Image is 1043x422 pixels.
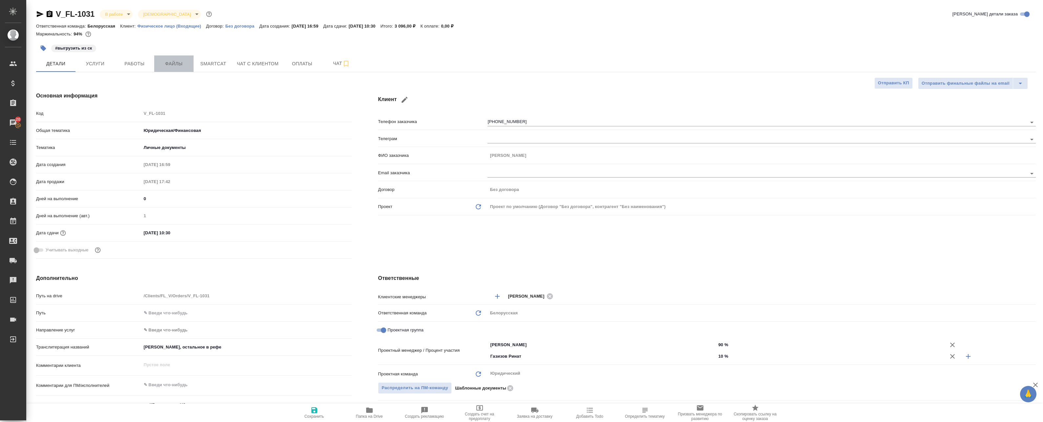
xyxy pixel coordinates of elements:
[36,92,352,100] h4: Основная информация
[205,10,213,18] button: Доп статусы указывают на важность/срочность заказа
[287,404,342,422] button: Сохранить
[562,404,617,422] button: Добавить Todo
[677,412,724,421] span: Призвать менеджера по развитию
[716,351,944,361] input: ✎ Введи что-нибудь
[378,118,488,125] p: Телефон заказчика
[100,10,133,19] div: В работе
[378,186,488,193] p: Договор
[507,404,562,422] button: Заявка на доставку
[144,327,344,333] div: ✎ Введи что-нибудь
[141,211,352,221] input: Пустое поле
[342,404,397,422] button: Папка на Drive
[395,24,421,29] p: 3 096,00 ₽
[1032,296,1033,297] button: Open
[36,10,44,18] button: Скопировать ссылку для ЯМессенджера
[141,160,199,169] input: Пустое поле
[40,60,72,68] span: Детали
[141,228,199,238] input: ✎ Введи что-нибудь
[36,213,141,219] p: Дней на выполнение (авт.)
[36,144,141,151] p: Тематика
[349,24,381,29] p: [DATE] 10:30
[673,404,728,422] button: Призвать менеджера по развитию
[378,274,1036,282] h4: Ответственные
[1023,387,1034,401] span: 🙏
[378,170,488,176] p: Email заказчика
[141,325,352,336] div: ✎ Введи что-нибудь
[960,348,976,364] button: Добавить
[712,344,714,346] button: Open
[397,404,452,422] button: Создать рекламацию
[378,136,488,142] p: Телеграм
[712,356,714,357] button: Open
[508,293,548,300] span: [PERSON_NAME]
[488,201,1036,212] div: Проект по умолчанию (Договор "Без договора", контрагент "Без наименования")
[158,60,190,68] span: Файлы
[137,23,206,29] a: Физическое лицо (Входящие)
[1027,118,1036,127] button: Open
[119,60,150,68] span: Работы
[141,11,193,17] button: [DEMOGRAPHIC_DATA]
[36,196,141,202] p: Дней на выполнение
[36,161,141,168] p: Дата создания
[378,371,418,377] p: Проектная команда
[138,10,200,19] div: В работе
[952,11,1018,17] span: [PERSON_NAME] детали заказа
[137,24,206,29] p: Физическое лицо (Входящие)
[36,127,141,134] p: Общая тематика
[878,79,909,87] span: Отправить КП
[46,247,89,253] span: Учитывать выходные
[342,60,350,68] svg: Подписаться
[12,116,24,123] span: 20
[36,230,59,236] p: Дата сдачи
[1027,169,1036,178] button: Open
[36,32,73,36] p: Маржинальность:
[508,292,555,300] div: [PERSON_NAME]
[378,294,488,300] p: Клиентские менеджеры
[387,327,423,333] span: Проектная группа
[617,404,673,422] button: Определить тематику
[382,384,448,392] span: Распределить на ПМ-команду
[88,24,120,29] p: Белорусская
[380,24,394,29] p: Итого:
[225,23,260,29] a: Без договора
[141,342,352,352] input: ✎ Введи что-нибудь
[141,142,352,153] div: Личные документы
[206,24,225,29] p: Договор:
[728,404,783,422] button: Скопировать ссылку на оценку заказа
[259,24,291,29] p: Дата создания:
[36,310,141,316] p: Путь
[141,291,352,301] input: Пустое поле
[441,24,458,29] p: 0,00 ₽
[120,24,137,29] p: Клиент:
[36,110,141,117] p: Код
[237,60,279,68] span: Чат с клиентом
[405,414,444,419] span: Создать рекламацию
[84,30,93,38] button: 155.79 RUB;
[922,80,1010,87] span: Отправить финальные файлы на email
[378,152,488,159] p: ФИО заказчика
[455,385,506,391] p: Шаблонные документы
[488,151,1036,160] input: Пустое поле
[625,414,665,419] span: Определить тематику
[79,60,111,68] span: Услуги
[225,24,260,29] p: Без договора
[356,414,383,419] span: Папка на Drive
[36,274,352,282] h4: Дополнительно
[323,24,348,29] p: Дата сдачи:
[716,340,944,349] input: ✎ Введи что-нибудь
[36,293,141,299] p: Путь на drive
[378,203,392,210] p: Проект
[1027,135,1036,144] button: Open
[576,414,603,419] span: Добавить Todo
[141,177,199,186] input: Пустое поле
[420,24,441,29] p: К оплате:
[456,412,503,421] span: Создать счет на предоплату
[141,308,352,318] input: ✎ Введи что-нибудь
[490,288,505,304] button: Добавить менеджера
[378,310,427,316] p: Ответственная команда
[36,362,141,369] p: Комментарии клиента
[36,41,51,55] button: Добавить тэг
[2,115,25,131] a: 20
[304,414,324,419] span: Сохранить
[378,347,488,354] p: Проектный менеджер / Процент участия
